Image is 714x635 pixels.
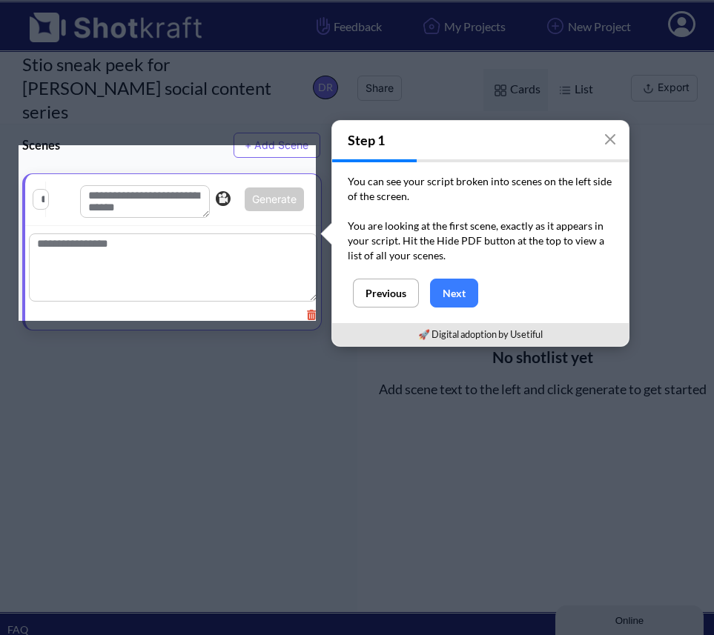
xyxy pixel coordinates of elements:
button: Generate [245,187,304,211]
h4: Step 1 [332,121,629,159]
button: Previous [353,279,419,307]
p: You can see your script broken into scenes on the left side of the screen. [348,174,613,219]
button: Next [430,279,478,307]
img: Camera Icon [212,187,233,210]
div: Online [11,13,137,24]
p: You are looking at the first scene, exactly as it appears in your script. Hit the Hide PDF button... [348,219,613,263]
a: 🚀 Digital adoption by Usetiful [418,328,543,340]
